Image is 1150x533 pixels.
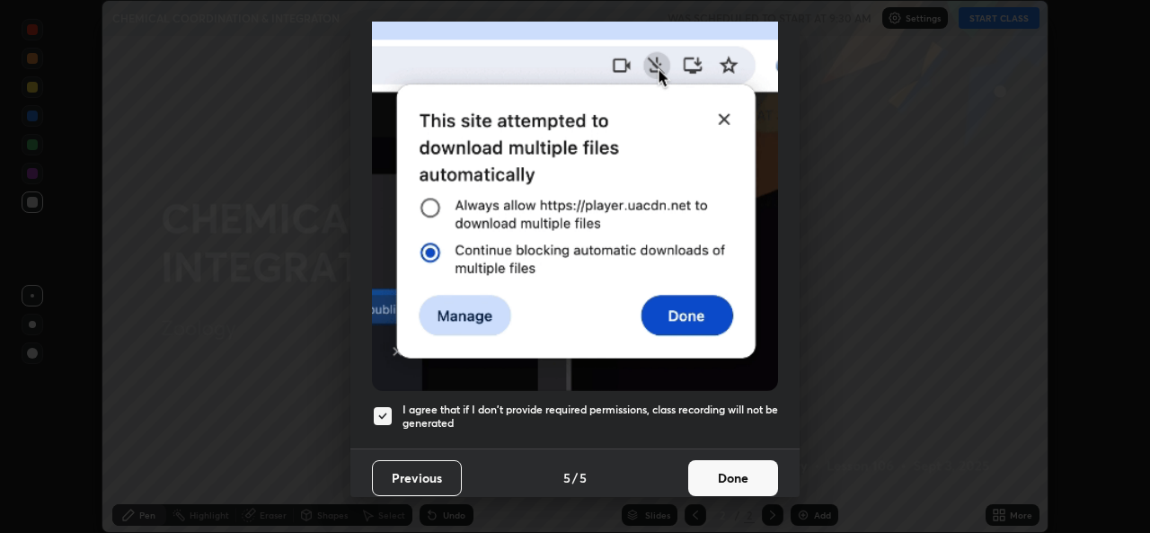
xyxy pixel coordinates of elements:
[372,460,462,496] button: Previous
[402,403,778,431] h5: I agree that if I don't provide required permissions, class recording will not be generated
[579,468,587,487] h4: 5
[688,460,778,496] button: Done
[563,468,571,487] h4: 5
[572,468,578,487] h4: /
